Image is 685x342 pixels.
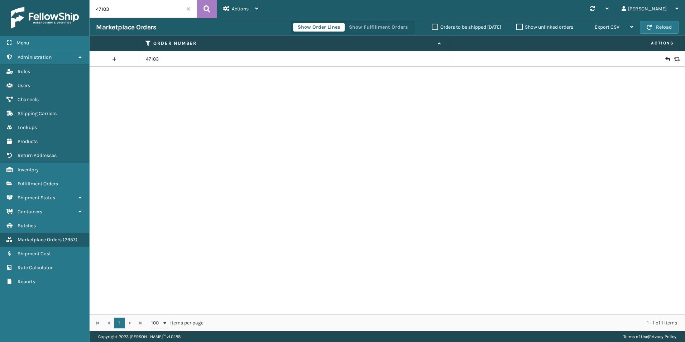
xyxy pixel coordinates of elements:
div: 1 - 1 of 1 items [214,319,677,327]
h3: Marketplace Orders [96,23,156,32]
span: Shipping Carriers [18,110,57,117]
span: Containers [18,209,42,215]
i: Create Return Label [665,56,670,63]
span: Batches [18,223,36,229]
button: Reload [640,21,679,34]
button: Show Fulfillment Orders [344,23,412,32]
span: ( 2957 ) [63,237,77,243]
span: Return Addresses [18,152,57,158]
span: Shipment Status [18,195,55,201]
span: Reports [18,279,35,285]
p: Copyright 2023 [PERSON_NAME]™ v 1.0.188 [98,331,181,342]
span: Export CSV [595,24,619,30]
label: Order Number [153,40,434,47]
span: Inventory [18,167,39,173]
span: Actions [450,37,678,49]
span: Users [18,82,30,89]
img: logo [11,7,79,29]
button: Show Order Lines [293,23,345,32]
span: items per page [151,318,203,328]
span: Shipment Cost [18,251,51,257]
span: Rate Calculator [18,265,53,271]
span: Marketplace Orders [18,237,62,243]
a: Terms of Use [623,334,648,339]
span: Actions [232,6,249,12]
i: Replace [674,57,678,62]
div: | [623,331,676,342]
a: 1 [114,318,125,328]
span: 100 [151,319,162,327]
span: Products [18,138,38,144]
span: Roles [18,68,30,75]
span: Lookups [18,124,37,130]
a: Privacy Policy [649,334,676,339]
a: 47103 [146,56,159,63]
span: Administration [18,54,52,60]
span: Menu [16,40,29,46]
label: Show unlinked orders [516,24,573,30]
span: Fulfillment Orders [18,181,58,187]
label: Orders to be shipped [DATE] [432,24,501,30]
span: Channels [18,96,39,103]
